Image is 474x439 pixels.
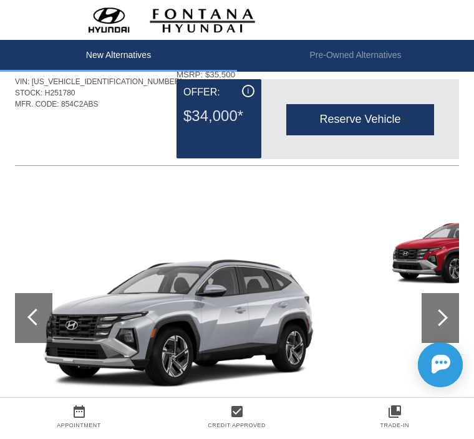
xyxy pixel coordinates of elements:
div: Reserve Vehicle [286,104,434,135]
span: MFR. CODE: [15,100,59,109]
a: Credit Approved [208,422,266,428]
span: H251780 [45,89,75,97]
div: Offer: [183,85,254,100]
div: Quoted on [DATE] 5:39:18 AM [15,128,459,148]
li: Pre-Owned Alternatives [237,40,474,72]
a: Appointment [57,422,101,428]
iframe: Chat Assistance [362,331,474,398]
span: 854C2ABS [61,100,98,109]
div: $34,000* [183,100,254,132]
div: i [242,85,254,97]
a: Trade-In [380,422,409,428]
span: STOCK: [15,89,42,97]
span: VIN: [15,77,29,86]
span: [US_VEHICLE_IDENTIFICATION_NUMBER] [32,77,182,86]
a: collections_bookmark [316,404,473,419]
a: check_box [158,404,316,419]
